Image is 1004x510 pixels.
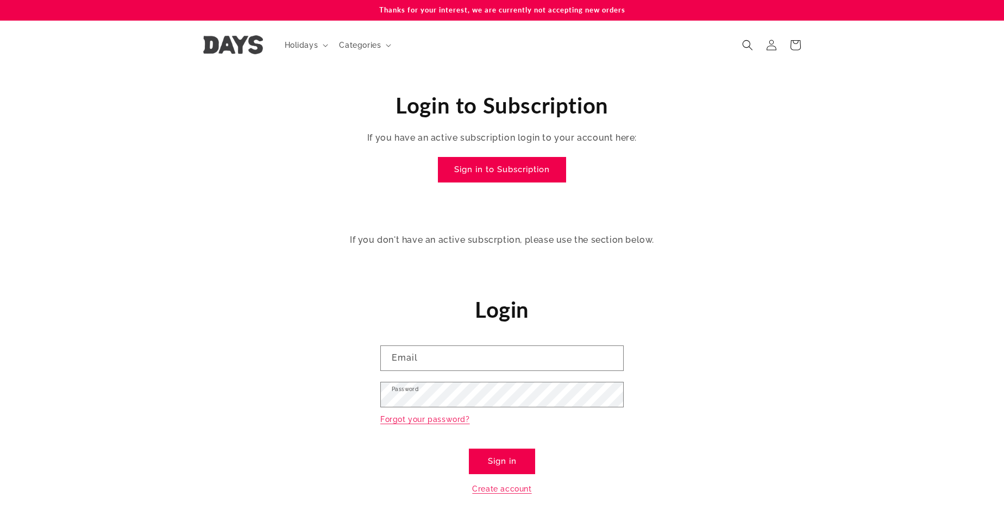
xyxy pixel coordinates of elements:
span: Holidays [285,40,318,50]
img: Days United [203,35,263,54]
p: If you have an active subscription login to your account here: [290,130,714,146]
span: Login to Subscription [396,92,608,118]
summary: Categories [332,34,396,56]
a: Create account [472,482,531,496]
a: Sign in to Subscription [438,157,566,182]
p: If you don't have an active subscrption, please use the section below. [290,232,714,248]
summary: Holidays [278,34,333,56]
button: Sign in [469,449,535,474]
h1: Login [380,295,624,324]
summary: Search [736,33,760,57]
a: Forgot your password? [380,413,470,426]
span: Categories [339,40,381,50]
